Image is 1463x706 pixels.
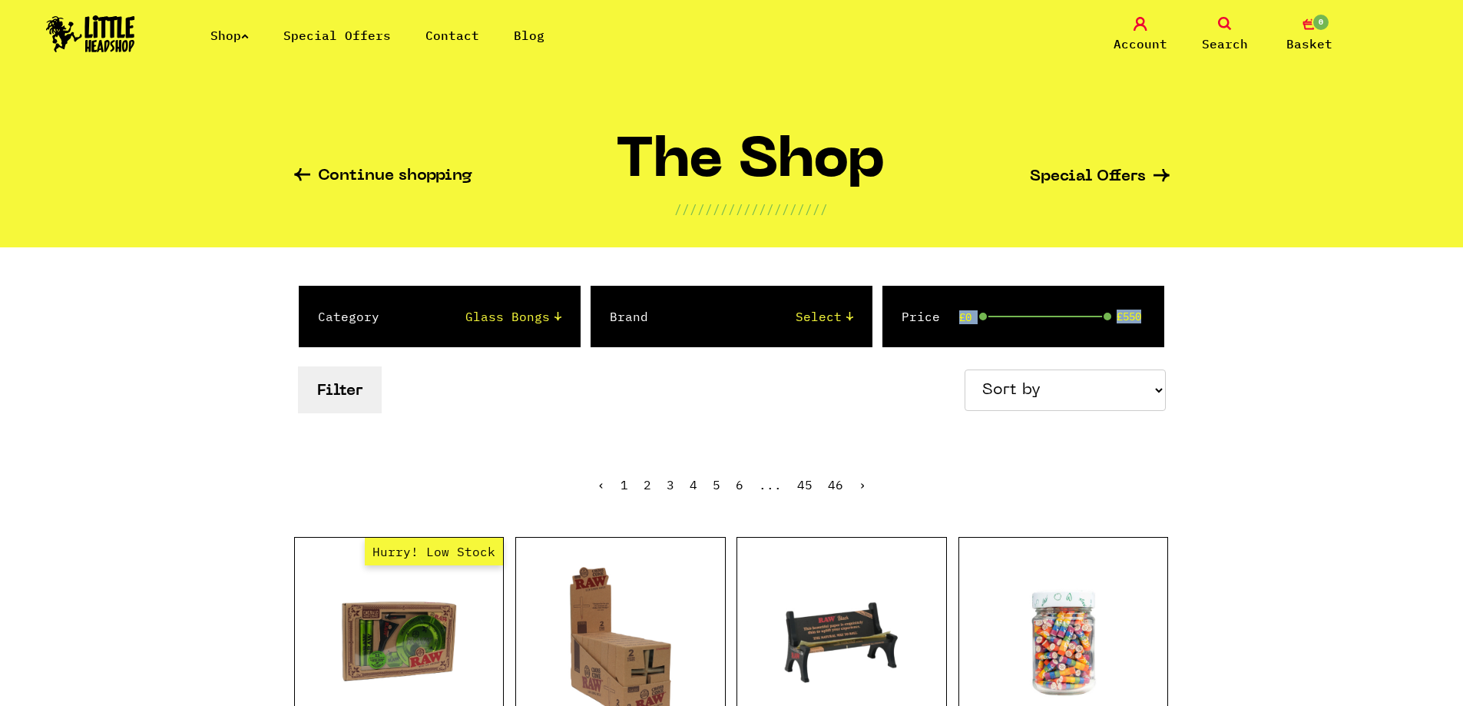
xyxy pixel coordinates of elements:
li: « Previous [597,479,605,491]
span: Account [1114,35,1167,53]
h1: The Shop [616,136,885,200]
a: 2 [644,477,651,492]
a: Search [1187,17,1263,53]
a: Special Offers [1030,169,1170,185]
a: Blog [514,28,544,43]
a: 6 [736,477,743,492]
a: 5 [713,477,720,492]
span: £550 [1117,310,1141,323]
p: //////////////////// [674,200,828,218]
a: 46 [828,477,843,492]
a: Continue shopping [294,168,472,186]
span: 0 [1312,13,1330,31]
span: Search [1202,35,1248,53]
button: Filter [298,366,382,413]
span: £0 [959,311,971,323]
span: ‹ [597,477,605,492]
a: Shop [210,28,249,43]
a: Next » [859,477,866,492]
span: 1 [621,477,628,492]
span: ... [759,477,782,492]
label: Price [902,307,940,326]
a: 3 [667,477,674,492]
label: Brand [610,307,648,326]
span: Basket [1286,35,1332,53]
a: 4 [690,477,697,492]
img: Little Head Shop Logo [46,15,135,52]
a: 45 [797,477,813,492]
a: 0 Basket [1271,17,1348,53]
label: Category [318,307,379,326]
span: Hurry! Low Stock [365,538,503,565]
a: Contact [425,28,479,43]
a: Special Offers [283,28,391,43]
